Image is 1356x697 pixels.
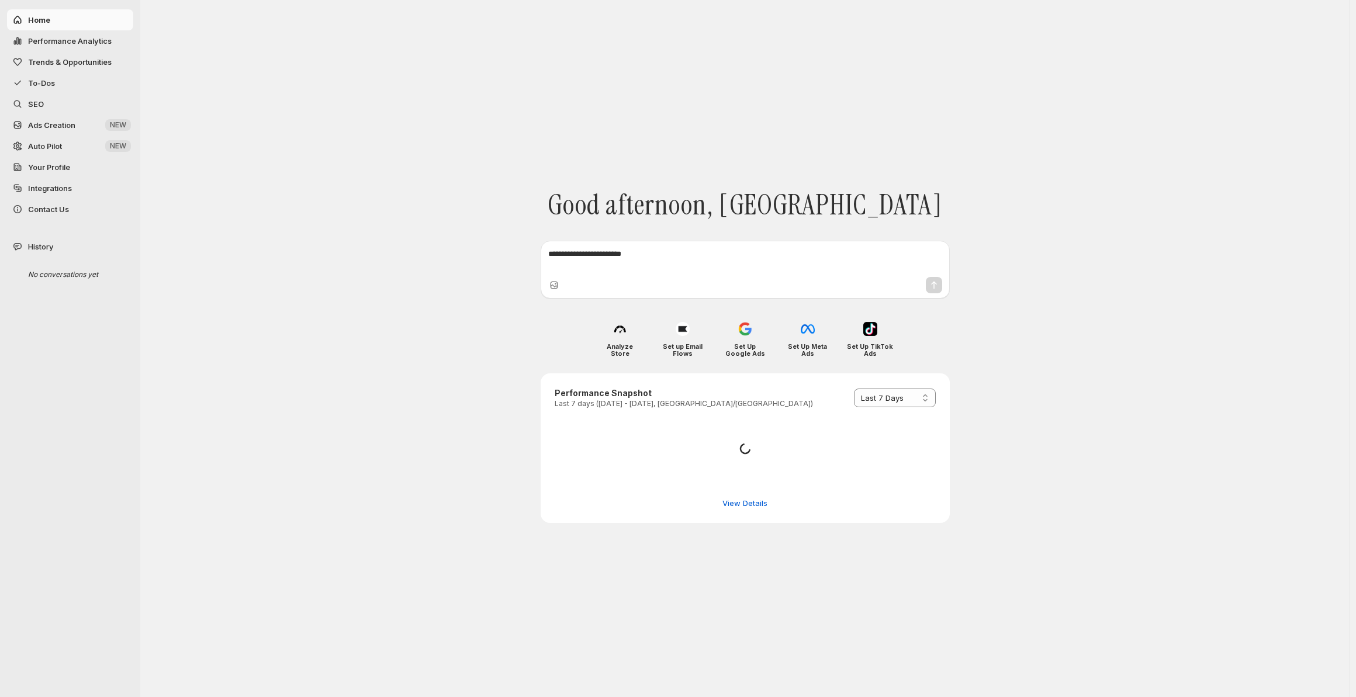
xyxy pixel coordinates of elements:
h3: Performance Snapshot [555,387,813,399]
img: Set Up Meta Ads icon [801,322,815,336]
span: NEW [110,120,126,130]
img: Set Up TikTok Ads icon [863,322,877,336]
a: Auto Pilot [7,136,133,157]
span: Good afternoon, [GEOGRAPHIC_DATA] [548,188,942,222]
h4: Set Up Google Ads [722,343,768,357]
button: Ads Creation [7,115,133,136]
button: To-Dos [7,72,133,93]
span: Trends & Opportunities [28,57,112,67]
div: No conversations yet [19,264,130,285]
img: Analyze Store icon [613,322,627,336]
span: Ads Creation [28,120,75,130]
button: Trends & Opportunities [7,51,133,72]
a: Your Profile [7,157,133,178]
h4: Set Up Meta Ads [784,343,831,357]
span: History [28,241,53,252]
button: Upload image [548,279,560,291]
h4: Set Up TikTok Ads [847,343,893,357]
h4: Set up Email Flows [659,343,705,357]
h4: Analyze Store [597,343,643,357]
span: To-Dos [28,78,55,88]
a: SEO [7,93,133,115]
span: SEO [28,99,44,109]
span: Home [28,15,50,25]
img: Set Up Google Ads icon [738,322,752,336]
p: Last 7 days ([DATE] - [DATE], [GEOGRAPHIC_DATA]/[GEOGRAPHIC_DATA]) [555,399,813,408]
span: Auto Pilot [28,141,62,151]
a: Integrations [7,178,133,199]
button: Home [7,9,133,30]
img: Set up Email Flows icon [676,322,690,336]
span: View Details [722,497,767,509]
span: Performance Analytics [28,36,112,46]
span: Contact Us [28,204,69,214]
button: Contact Us [7,199,133,220]
span: Your Profile [28,162,70,172]
span: NEW [110,141,126,151]
button: View detailed performance [715,494,774,512]
span: Integrations [28,183,72,193]
button: Performance Analytics [7,30,133,51]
